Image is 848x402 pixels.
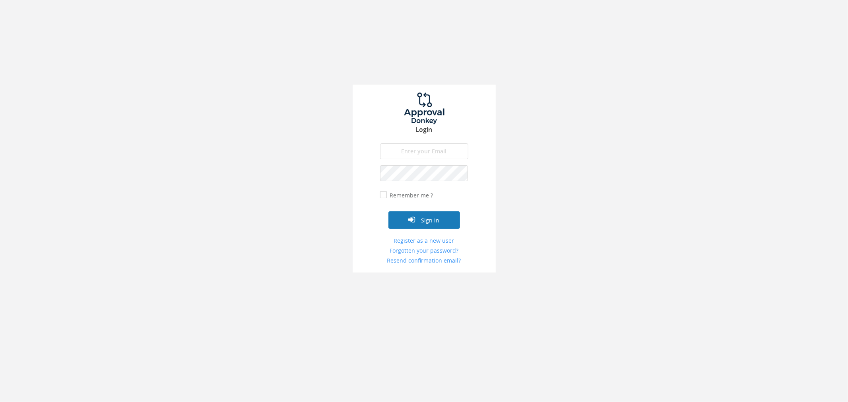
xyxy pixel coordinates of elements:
a: Register as a new user [380,237,468,245]
img: logo.png [394,93,454,124]
label: Remember me ? [388,191,433,199]
a: Forgotten your password? [380,247,468,255]
input: Enter your Email [380,143,468,159]
a: Resend confirmation email? [380,257,468,265]
h3: Login [353,126,496,133]
button: Sign in [388,211,460,229]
